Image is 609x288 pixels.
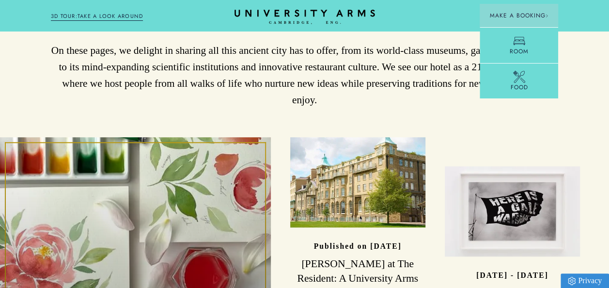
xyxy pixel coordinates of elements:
p: Published on [DATE] [313,242,401,250]
p: [DATE] - [DATE] [476,271,548,279]
a: 3D TOUR:TAKE A LOOK AROUND [51,12,143,21]
span: Make a Booking [489,11,548,20]
img: Privacy [568,277,576,285]
p: On these pages, we delight in sharing all this ancient city has to offer, from its world-class mu... [51,42,559,109]
a: Home [234,10,375,25]
a: Room [480,27,558,63]
a: Privacy [561,273,609,288]
span: Food [510,83,528,92]
button: Make a BookingArrow icon [480,4,558,27]
a: Food [480,63,558,99]
span: Room [510,47,529,56]
img: Arrow icon [545,14,548,17]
